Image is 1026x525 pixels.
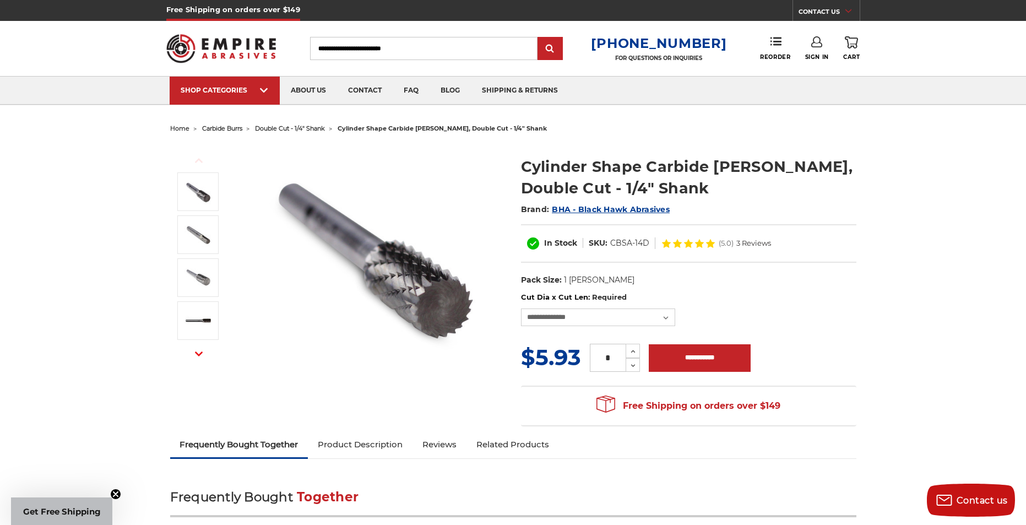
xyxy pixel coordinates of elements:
[521,156,856,199] h1: Cylinder Shape Carbide [PERSON_NAME], Double Cut - 1/4" Shank
[719,240,734,247] span: (5.0)
[184,264,212,291] img: SA-5D cylinder shape carbide burr with 1/4 inch shank
[181,86,269,94] div: SHOP CATEGORIES
[11,497,112,525] div: Get Free ShippingClose teaser
[184,178,212,205] img: SA-3 Cylinder shape carbide bur 1/4" shank
[521,292,856,303] label: Cut Dia x Cut Len:
[544,238,577,248] span: In Stock
[184,307,212,334] img: Cylindrical shape carbide burr - 1/4 inch shank
[591,35,726,51] a: [PHONE_NUMBER]
[110,489,121,500] button: Close teaser
[170,125,189,132] a: home
[466,432,559,457] a: Related Products
[592,293,627,301] small: Required
[799,6,860,21] a: CONTACT US
[255,125,325,132] a: double cut - 1/4" shank
[170,432,308,457] a: Frequently Bought Together
[521,344,581,371] span: $5.93
[297,489,359,505] span: Together
[337,77,393,105] a: contact
[186,149,212,172] button: Previous
[166,27,276,70] img: Empire Abrasives
[596,395,780,417] span: Free Shipping on orders over $149
[539,38,561,60] input: Submit
[23,506,101,517] span: Get Free Shipping
[184,221,212,248] img: SA-1 cylinder tungsten carbide burr
[202,125,242,132] a: carbide burrs
[760,53,790,61] span: Reorder
[564,274,634,286] dd: 1 [PERSON_NAME]
[393,77,430,105] a: faq
[471,77,569,105] a: shipping & returns
[843,53,860,61] span: Cart
[280,77,337,105] a: about us
[521,204,550,214] span: Brand:
[927,484,1015,517] button: Contact us
[610,237,649,249] dd: CBSA-14D
[589,237,607,249] dt: SKU:
[430,77,471,105] a: blog
[591,55,726,62] p: FOR QUESTIONS OR INQUIRIES
[552,204,670,214] a: BHA - Black Hawk Abrasives
[805,53,829,61] span: Sign In
[338,125,547,132] span: cylinder shape carbide [PERSON_NAME], double cut - 1/4" shank
[170,489,293,505] span: Frequently Bought
[843,36,860,61] a: Cart
[521,274,562,286] dt: Pack Size:
[412,432,466,457] a: Reviews
[264,144,485,365] img: SA-3 Cylinder shape carbide bur 1/4" shank
[957,495,1008,506] span: Contact us
[760,36,790,60] a: Reorder
[186,342,212,366] button: Next
[736,240,771,247] span: 3 Reviews
[308,432,412,457] a: Product Description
